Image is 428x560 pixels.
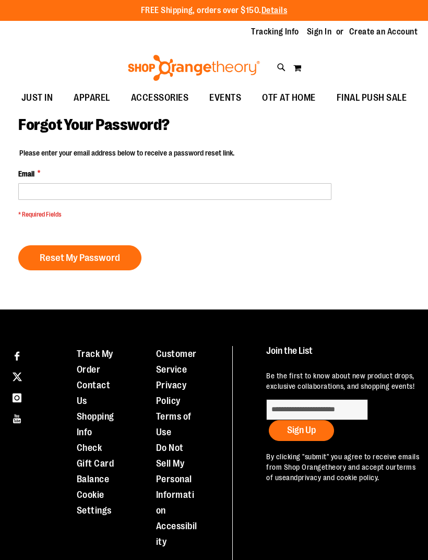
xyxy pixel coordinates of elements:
a: Details [261,6,288,15]
span: Sign Up [287,425,316,435]
a: Customer Service [156,349,197,375]
a: terms of use [266,463,415,482]
span: APPAREL [74,86,110,110]
a: Contact Us [77,380,111,406]
a: Visit our Instagram page [8,388,26,406]
button: Reset My Password [18,245,141,270]
a: FINAL PUSH SALE [326,86,418,110]
a: Create an Account [349,26,418,38]
a: ACCESSORIES [121,86,199,110]
a: OTF AT HOME [252,86,326,110]
a: Visit our Facebook page [8,346,26,364]
a: Do Not Sell My Personal Information [156,443,195,516]
a: Track My Order [77,349,113,375]
span: Forgot Your Password? [18,116,170,134]
p: By clicking "submit" you agree to receive emails from Shop Orangetheory and accept our and [266,451,420,483]
h4: Join the List [266,346,420,365]
a: Visit our X page [8,367,26,385]
a: Accessibility [156,521,197,547]
a: JUST IN [11,86,64,110]
a: Terms of Use [156,411,192,437]
span: ACCESSORIES [131,86,189,110]
p: Be the first to know about new product drops, exclusive collaborations, and shopping events! [266,371,420,391]
span: FINAL PUSH SALE [337,86,407,110]
span: * Required Fields [18,210,331,219]
a: Cookie Settings [77,490,112,516]
p: FREE Shipping, orders over $150. [141,5,288,17]
button: Sign Up [269,420,334,441]
a: EVENTS [199,86,252,110]
a: privacy and cookie policy. [298,473,379,482]
a: Check Gift Card Balance [77,443,114,484]
a: APPAREL [63,86,121,110]
span: Reset My Password [40,252,120,264]
a: Visit our Youtube page [8,409,26,427]
a: Sign In [307,26,332,38]
span: EVENTS [209,86,241,110]
legend: Please enter your email address below to receive a password reset link. [18,148,235,158]
a: Shopping Info [77,411,114,437]
span: Email [18,169,34,179]
span: OTF AT HOME [262,86,316,110]
img: Twitter [13,372,22,382]
img: Shop Orangetheory [126,55,261,81]
input: enter email [266,399,368,420]
a: Privacy Policy [156,380,187,406]
span: JUST IN [21,86,53,110]
a: Tracking Info [251,26,299,38]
